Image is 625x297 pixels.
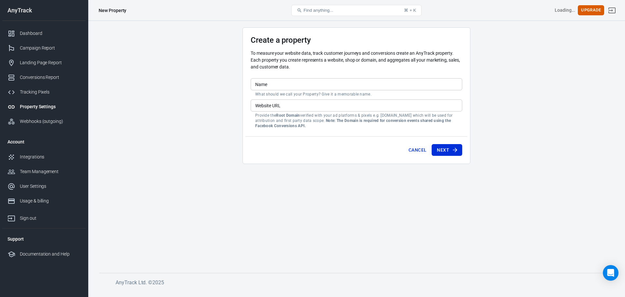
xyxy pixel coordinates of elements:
[116,278,604,287] h6: AnyTrack Ltd. © 2025
[20,168,80,175] div: Team Management
[255,113,458,128] p: Provide the verified with your ad platforms & pixels e.g. [DOMAIN_NAME] which will be used for at...
[20,198,80,204] div: Usage & billing
[255,92,458,97] p: What should we call your Property? Give it a memorable name.
[2,194,86,208] a: Usage & billing
[555,7,576,14] div: Account id: <>
[251,50,462,70] p: To measure your website data, track customer journeys and conversions create an AnyTrack property...
[2,231,86,247] li: Support
[303,8,333,13] span: Find anything...
[2,41,86,55] a: Campaign Report
[251,78,462,90] input: Your Website Name
[20,154,80,160] div: Integrations
[20,45,80,52] div: Campaign Report
[2,134,86,150] li: Account
[2,114,86,129] a: Webhooks (outgoing)
[604,3,620,18] a: Sign out
[20,74,80,81] div: Conversions Report
[251,36,462,45] h3: Create a property
[404,8,416,13] div: ⌘ + K
[603,265,618,281] div: Open Intercom Messenger
[20,30,80,37] div: Dashboard
[2,7,86,13] div: AnyTrack
[2,164,86,179] a: Team Management
[255,118,451,128] strong: Note: The Domain is required for conversion events shared using the Facebook Conversions API.
[2,26,86,41] a: Dashboard
[20,118,80,125] div: Webhooks (outgoing)
[2,55,86,70] a: Landing Page Report
[20,89,80,96] div: Tracking Pixels
[2,70,86,85] a: Conversions Report
[20,103,80,110] div: Property Settings
[2,150,86,164] a: Integrations
[20,251,80,258] div: Documentation and Help
[20,215,80,222] div: Sign out
[20,59,80,66] div: Landing Page Report
[276,113,300,118] strong: Root Domain
[2,208,86,226] a: Sign out
[291,5,422,16] button: Find anything...⌘ + K
[2,99,86,114] a: Property Settings
[432,144,462,156] button: Next
[2,85,86,99] a: Tracking Pixels
[251,99,462,111] input: example.com
[99,7,126,14] div: New Property
[406,144,429,156] button: Cancel
[2,179,86,194] a: User Settings
[20,183,80,190] div: User Settings
[578,5,604,15] button: Upgrade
